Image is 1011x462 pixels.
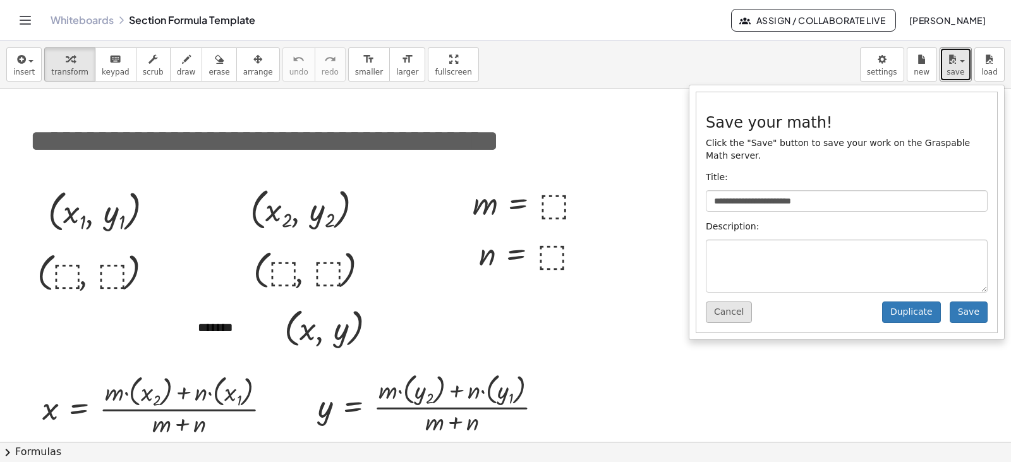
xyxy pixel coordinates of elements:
button: undoundo [282,47,315,82]
span: save [947,68,964,76]
span: insert [13,68,35,76]
button: insert [6,47,42,82]
button: arrange [236,47,280,82]
span: settings [867,68,897,76]
span: fullscreen [435,68,471,76]
button: [PERSON_NAME] [899,9,996,32]
span: load [981,68,998,76]
button: Cancel [706,301,752,323]
button: load [974,47,1005,82]
button: Toggle navigation [15,10,35,30]
span: undo [289,68,308,76]
button: scrub [136,47,171,82]
i: format_size [401,52,413,67]
span: erase [209,68,229,76]
span: Assign / Collaborate Live [742,15,885,26]
button: transform [44,47,95,82]
a: Whiteboards [51,14,114,27]
button: draw [170,47,203,82]
i: format_size [363,52,375,67]
button: settings [860,47,904,82]
p: Description: [706,221,988,233]
span: [PERSON_NAME] [909,15,986,26]
span: draw [177,68,196,76]
button: save [940,47,972,82]
p: Title: [706,171,988,184]
button: Save [950,301,988,323]
button: Assign / Collaborate Live [731,9,896,32]
button: redoredo [315,47,346,82]
i: keyboard [109,52,121,67]
i: redo [324,52,336,67]
button: keyboardkeypad [95,47,136,82]
span: redo [322,68,339,76]
button: fullscreen [428,47,478,82]
button: erase [202,47,236,82]
h3: Save your math! [706,114,988,131]
button: new [907,47,937,82]
p: Click the "Save" button to save your work on the Graspable Math server. [706,137,988,162]
button: format_sizesmaller [348,47,390,82]
span: keypad [102,68,130,76]
span: new [914,68,929,76]
span: scrub [143,68,164,76]
span: transform [51,68,88,76]
button: Duplicate [882,301,941,323]
i: undo [293,52,305,67]
span: arrange [243,68,273,76]
span: larger [396,68,418,76]
span: smaller [355,68,383,76]
button: format_sizelarger [389,47,425,82]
